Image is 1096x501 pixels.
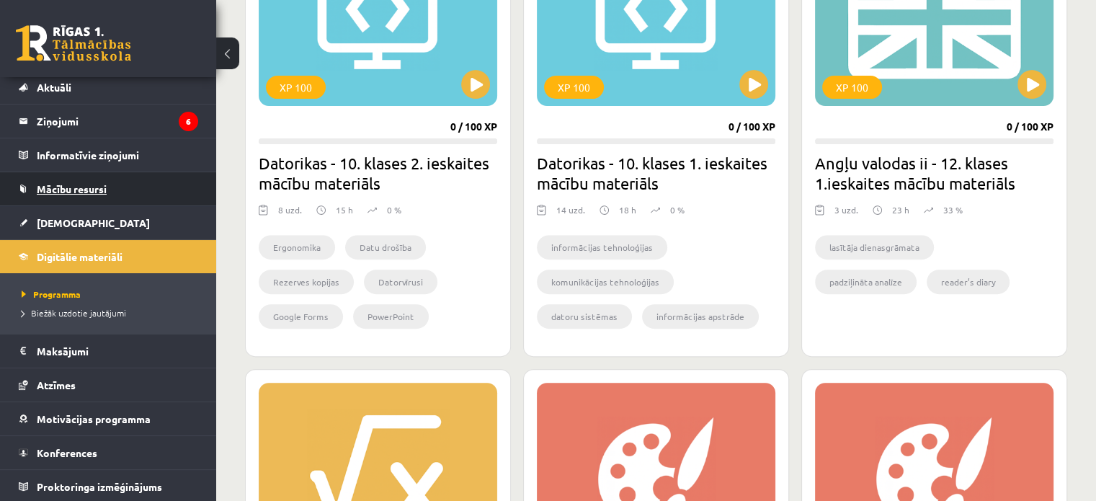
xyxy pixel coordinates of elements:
[37,81,71,94] span: Aktuāli
[37,105,198,138] legend: Ziņojumi
[537,270,674,294] li: komunikācijas tehnoloģijas
[37,378,76,391] span: Atzīmes
[37,334,198,368] legend: Maksājumi
[353,304,429,329] li: PowerPoint
[19,138,198,172] a: Informatīvie ziņojumi
[822,76,882,99] div: XP 100
[259,153,497,193] h2: Datorikas - 10. klases 2. ieskaites mācību materiāls
[22,288,202,301] a: Programma
[336,203,353,216] p: 15 h
[37,138,198,172] legend: Informatīvie ziņojumi
[259,304,343,329] li: Google Forms
[19,206,198,239] a: [DEMOGRAPHIC_DATA]
[37,250,122,263] span: Digitālie materiāli
[892,203,909,216] p: 23 h
[19,172,198,205] a: Mācību resursi
[537,235,667,260] li: informācijas tehnoloģijas
[37,412,151,425] span: Motivācijas programma
[642,304,759,329] li: informācijas apstrāde
[544,76,604,99] div: XP 100
[16,25,131,61] a: Rīgas 1. Tālmācības vidusskola
[943,203,963,216] p: 33 %
[387,203,401,216] p: 0 %
[259,235,335,260] li: Ergonomika
[19,71,198,104] a: Aktuāli
[345,235,426,260] li: Datu drošība
[670,203,685,216] p: 0 %
[22,307,126,319] span: Biežāk uzdotie jautājumi
[537,304,632,329] li: datoru sistēmas
[927,270,1010,294] li: reader’s diary
[537,153,775,193] h2: Datorikas - 10. klases 1. ieskaites mācību materiāls
[37,446,97,459] span: Konferences
[22,288,81,300] span: Programma
[179,112,198,131] i: 6
[266,76,326,99] div: XP 100
[37,216,150,229] span: [DEMOGRAPHIC_DATA]
[22,306,202,319] a: Biežāk uzdotie jautājumi
[815,235,934,260] li: lasītāja dienasgrāmata
[364,270,437,294] li: Datorvīrusi
[815,153,1053,193] h2: Angļu valodas ii - 12. klases 1.ieskaites mācību materiāls
[19,334,198,368] a: Maksājumi
[19,402,198,435] a: Motivācijas programma
[259,270,354,294] li: Rezerves kopijas
[278,203,302,225] div: 8 uzd.
[37,182,107,195] span: Mācību resursi
[19,240,198,273] a: Digitālie materiāli
[19,368,198,402] a: Atzīmes
[619,203,636,216] p: 18 h
[37,480,162,493] span: Proktoringa izmēģinājums
[815,270,917,294] li: padziļināta analīze
[834,203,858,225] div: 3 uzd.
[19,105,198,138] a: Ziņojumi6
[556,203,585,225] div: 14 uzd.
[19,436,198,469] a: Konferences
